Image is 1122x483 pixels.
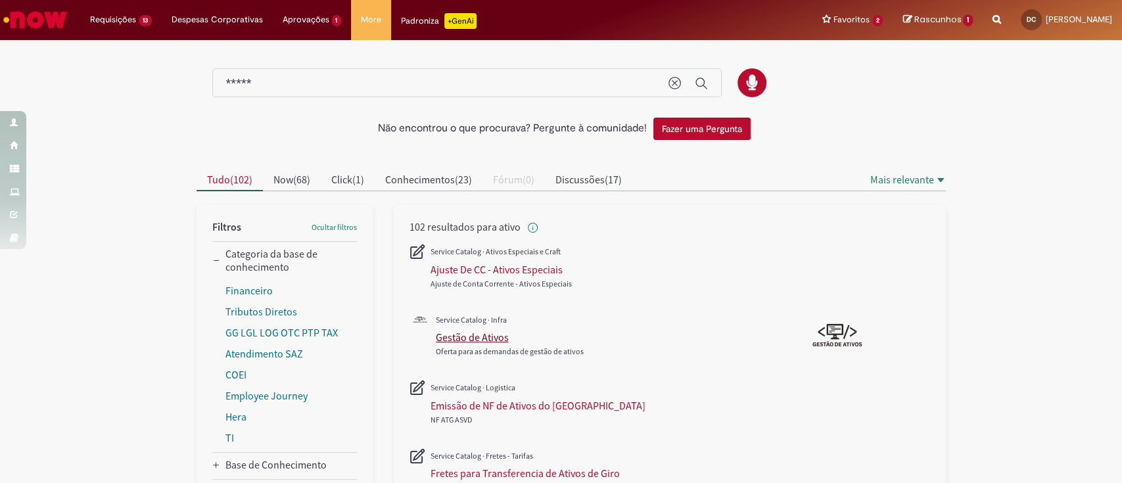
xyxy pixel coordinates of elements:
span: 2 [872,15,883,26]
span: 1 [332,15,342,26]
span: Aprovações [283,13,329,26]
span: Despesas Corporativas [172,13,263,26]
span: 13 [139,15,152,26]
span: More [361,13,381,26]
span: 1 [963,14,973,26]
span: [PERSON_NAME] [1046,14,1112,25]
span: Requisições [90,13,136,26]
a: Rascunhos [902,14,973,26]
span: DC [1027,15,1036,24]
img: ServiceNow [1,7,69,33]
span: Favoritos [833,13,870,26]
button: Fazer uma Pergunta [653,118,751,140]
h2: Não encontrou o que procurava? Pergunte à comunidade! [378,123,647,135]
p: +GenAi [444,13,477,29]
div: Padroniza [401,13,477,29]
span: Rascunhos [914,13,961,26]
